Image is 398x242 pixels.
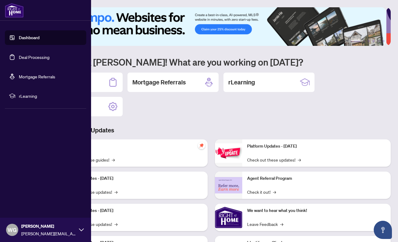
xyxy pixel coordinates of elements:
button: 3 [368,40,370,42]
p: Self-Help [64,143,203,150]
button: Open asap [374,221,392,239]
span: → [114,189,117,195]
button: 5 [377,40,380,42]
span: → [114,221,117,227]
h2: rLearning [228,78,255,87]
span: rLearning [19,93,82,99]
p: Platform Updates - [DATE] [64,175,203,182]
span: pushpin [198,142,205,149]
span: → [298,156,301,163]
h2: Mortgage Referrals [132,78,186,87]
a: Dashboard [19,35,39,40]
h1: Welcome back [PERSON_NAME]! What are you working on [DATE]? [32,56,391,68]
button: 2 [363,40,365,42]
button: 1 [351,40,360,42]
p: Agent Referral Program [247,175,386,182]
span: → [273,189,276,195]
span: → [112,156,115,163]
img: Platform Updates - June 23, 2025 [215,143,242,162]
span: → [280,221,283,227]
a: Check out these updates!→ [247,156,301,163]
button: 6 [382,40,385,42]
a: Mortgage Referrals [19,74,55,79]
span: [PERSON_NAME] [21,223,76,230]
p: We want to hear what you think! [247,207,386,214]
img: logo [5,3,24,18]
img: Slide 0 [32,7,386,46]
a: Check it out!→ [247,189,276,195]
a: Deal Processing [19,54,49,60]
h3: Brokerage & Industry Updates [32,126,391,135]
p: Platform Updates - [DATE] [247,143,386,150]
span: WG [8,226,17,234]
button: 4 [372,40,375,42]
span: [PERSON_NAME][EMAIL_ADDRESS][PERSON_NAME][DOMAIN_NAME] [21,230,76,237]
img: We want to hear what you think! [215,204,242,231]
p: Platform Updates - [DATE] [64,207,203,214]
img: Agent Referral Program [215,177,242,194]
a: Leave Feedback→ [247,221,283,227]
